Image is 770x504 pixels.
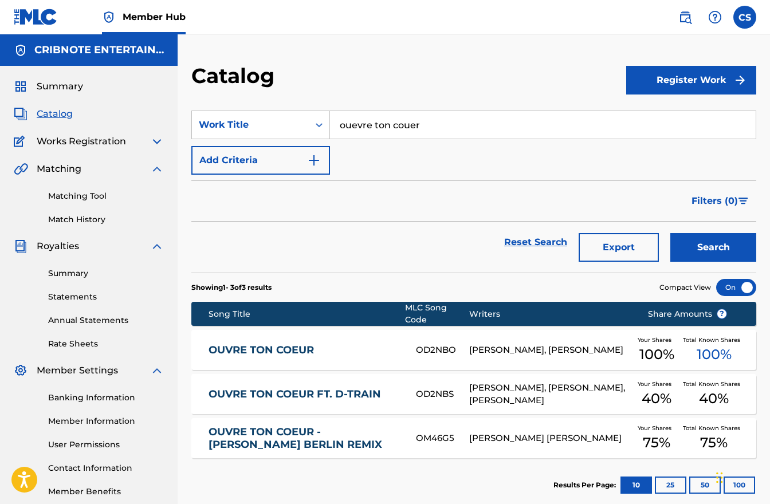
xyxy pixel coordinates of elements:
a: Match History [48,214,164,226]
a: Public Search [674,6,697,29]
div: User Menu [733,6,756,29]
a: Contact Information [48,462,164,474]
span: 100 % [697,344,732,365]
img: Catalog [14,107,27,121]
a: OUVRE TON COEUR FT. D-TRAIN [209,388,400,401]
img: search [678,10,692,24]
button: Add Criteria [191,146,330,175]
div: OD2NBS [416,388,470,401]
span: Royalties [37,239,79,253]
span: Your Shares [638,424,676,432]
img: Matching [14,162,28,176]
a: OUVRE TON COEUR - [PERSON_NAME] BERLIN REMIX [209,426,400,451]
a: Banking Information [48,392,164,404]
button: 10 [620,477,652,494]
span: Filters ( 0 ) [692,194,738,208]
span: Total Known Shares [683,380,745,388]
iframe: Resource Center [738,329,770,422]
button: 50 [689,477,721,494]
span: Catalog [37,107,73,121]
span: Total Known Shares [683,424,745,432]
span: 40 % [699,388,729,409]
span: Share Amounts [648,308,727,320]
div: Work Title [199,118,302,132]
span: Member Settings [37,364,118,377]
div: Help [704,6,726,29]
button: 25 [655,477,686,494]
span: Compact View [659,282,711,293]
span: 75 % [643,432,670,453]
p: Results Per Page: [553,480,619,490]
h2: Catalog [191,63,280,89]
iframe: Chat Widget [713,449,770,504]
img: Works Registration [14,135,29,148]
a: User Permissions [48,439,164,451]
img: Accounts [14,44,27,57]
h5: CRIBNOTE ENTERTAINMENT LLC [34,44,164,57]
a: Member Information [48,415,164,427]
div: Writers [469,308,630,320]
span: 100 % [639,344,674,365]
span: Total Known Shares [683,336,745,344]
div: Song Title [209,308,405,320]
img: Royalties [14,239,27,253]
a: OUVRE TON COEUR [209,344,400,357]
button: Search [670,233,756,262]
button: Register Work [626,66,756,94]
div: Drag [716,460,723,495]
a: Annual Statements [48,314,164,326]
a: CatalogCatalog [14,107,73,121]
img: Summary [14,80,27,93]
a: SummarySummary [14,80,83,93]
button: Export [579,233,659,262]
img: f7272a7cc735f4ea7f67.svg [733,73,747,87]
img: filter [738,198,748,204]
div: OD2NBO [416,344,470,357]
span: Your Shares [638,336,676,344]
div: [PERSON_NAME] [PERSON_NAME] [469,432,630,445]
a: Member Benefits [48,486,164,498]
a: Summary [48,267,164,279]
img: expand [150,162,164,176]
div: [PERSON_NAME], [PERSON_NAME], [PERSON_NAME] [469,381,630,407]
span: 40 % [642,388,671,409]
a: Statements [48,291,164,303]
span: ? [717,309,726,318]
button: Filters (0) [685,187,756,215]
a: Reset Search [498,230,573,255]
div: MLC Song Code [405,302,469,326]
span: Your Shares [638,380,676,388]
form: Search Form [191,111,756,273]
img: help [708,10,722,24]
img: Member Settings [14,364,27,377]
img: expand [150,239,164,253]
p: Showing 1 - 3 of 3 results [191,282,272,293]
span: Member Hub [123,10,186,23]
div: OM46G5 [416,432,470,445]
div: [PERSON_NAME], [PERSON_NAME] [469,344,630,357]
img: Top Rightsholder [102,10,116,24]
span: Summary [37,80,83,93]
img: expand [150,135,164,148]
img: MLC Logo [14,9,58,25]
span: Matching [37,162,81,176]
img: expand [150,364,164,377]
span: 75 % [700,432,728,453]
a: Matching Tool [48,190,164,202]
img: 9d2ae6d4665cec9f34b9.svg [307,153,321,167]
span: Works Registration [37,135,126,148]
a: Rate Sheets [48,338,164,350]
